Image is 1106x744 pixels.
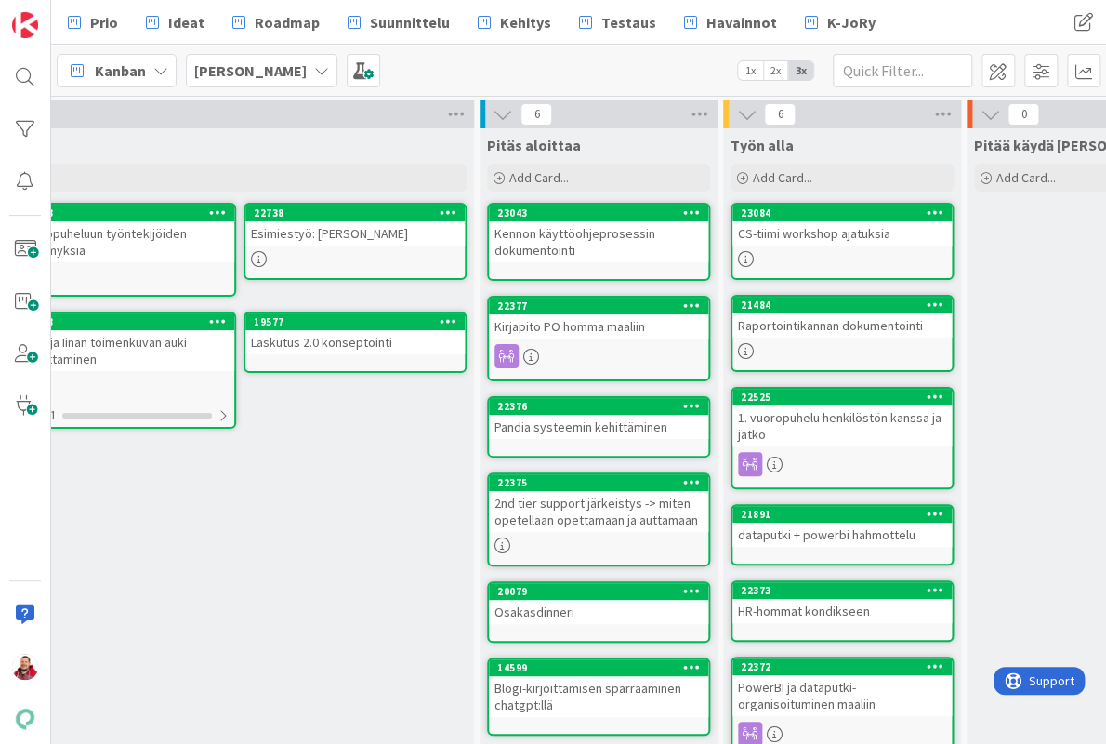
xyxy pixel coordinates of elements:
div: 22733Vuoropuheluun työntekijöiden kysymyksiä [15,205,234,262]
div: 22525 [732,389,952,405]
span: Pitäs aloittaa [487,136,581,154]
span: Add Card... [509,169,569,186]
div: 21484Raportointikannan dokumentointi [732,297,952,338]
a: 223752nd tier support järkeistys -> miten opetellaan opettamaan ja auttamaan [487,472,710,566]
div: Raportointikannan dokumentointi [732,313,952,338]
div: 225251. vuoropuhelu henkilöstön kanssa ja jatko [732,389,952,446]
div: 22733 [23,206,234,219]
span: Ideat [168,11,204,33]
div: 22373HR-hommat kondikseen [732,582,952,623]
a: 22376Pandia systeemin kehittäminen [487,396,710,458]
span: Suunnittelu [370,11,450,33]
div: Laskutus 2.0 konseptointi [245,330,465,354]
div: 14599Blogi-kirjoittamisen sparraaminen chatgpt:llä [489,659,708,717]
div: 20079 [489,583,708,600]
div: 14599 [489,659,708,676]
div: 22376 [489,398,708,415]
a: 22738Esimiestyö: [PERSON_NAME] [244,203,467,280]
span: 1x [738,61,763,80]
div: dataputki + powerbi hahmottelu [732,523,952,547]
div: 22377 [489,298,708,314]
div: 23084 [741,206,952,219]
div: 23043 [497,206,708,219]
div: 22733 [15,205,234,221]
a: 22373HR-hommat kondikseen [731,580,954,642]
div: Kennon käyttöohjeprosessin dokumentointi [489,221,708,262]
a: 23043Kennon käyttöohjeprosessin dokumentointi [487,203,710,281]
span: Support [35,3,81,25]
div: 22373 [741,584,952,597]
div: Osakasdinneri [489,600,708,624]
a: Suunnittelu [336,6,461,39]
div: 22372PowerBI ja dataputki-organisoituminen maaliin [732,658,952,716]
span: Havainnot [706,11,777,33]
a: K-JoRy [794,6,887,39]
div: 19577 [245,313,465,330]
div: 22373 [732,582,952,599]
div: 21484 [741,299,952,312]
span: Prio [90,11,118,33]
span: Testaus [601,11,656,33]
a: 22733Vuoropuheluun työntekijöiden kysymyksiä [13,203,236,297]
div: 23084CS-tiimi workshop ajatuksia [732,205,952,246]
div: 1. vuoropuhelu henkilöstön kanssa ja jatko [732,405,952,446]
input: Quick Filter... [833,54,972,87]
div: 22375 [497,476,708,489]
div: 19577Laskutus 2.0 konseptointi [245,313,465,354]
div: HR-hommat kondikseen [732,599,952,623]
img: JS [12,654,38,680]
div: 22525 [741,391,952,404]
div: 22376Pandia systeemin kehittäminen [489,398,708,439]
div: 23043Kennon käyttöohjeprosessin dokumentointi [489,205,708,262]
div: Vuoropuheluun työntekijöiden kysymyksiä [15,221,234,262]
div: 22738 [245,205,465,221]
span: Kehitys [500,11,551,33]
a: 21891dataputki + powerbi hahmottelu [731,504,954,565]
a: 22377Kirjapito PO homma maaliin [487,296,710,381]
div: 22378 [15,313,234,330]
span: Add Card... [753,169,812,186]
div: 22376 [497,400,708,413]
div: 22378Helin ja Iinan toimenkuvan auki kirjoittaminen [15,313,234,371]
a: Ideat [135,6,216,39]
img: avatar [12,706,38,732]
div: 22377Kirjapito PO homma maaliin [489,298,708,339]
div: 22738 [254,206,465,219]
div: 22372 [741,660,952,673]
div: 22378 [23,315,234,328]
span: 2x [763,61,788,80]
div: 14599 [497,661,708,674]
a: Testaus [568,6,667,39]
a: 225251. vuoropuhelu henkilöstön kanssa ja jatko [731,387,954,489]
a: 19577Laskutus 2.0 konseptointi [244,312,467,373]
div: 21891 [741,508,952,521]
span: 6 [520,103,552,126]
div: 22377 [497,299,708,312]
a: 21484Raportointikannan dokumentointi [731,295,954,372]
div: 2nd tier support järkeistys -> miten opetellaan opettamaan ja auttamaan [489,491,708,532]
div: Kirjapito PO homma maaliin [489,314,708,339]
span: Kanban [95,60,146,82]
div: CS-tiimi workshop ajatuksia [732,221,952,246]
div: Blogi-kirjoittamisen sparraaminen chatgpt:llä [489,676,708,717]
a: Havainnot [673,6,788,39]
a: 20079Osakasdinneri [487,581,710,643]
div: 19577 [254,315,465,328]
span: Työn alla [731,136,794,154]
div: 22375 [489,474,708,491]
div: 20079Osakasdinneri [489,583,708,624]
div: 23084 [732,205,952,221]
div: 21891dataputki + powerbi hahmottelu [732,506,952,547]
a: Prio [57,6,129,39]
a: Roadmap [221,6,331,39]
div: Helin ja Iinan toimenkuvan auki kirjoittaminen [15,330,234,371]
span: 3x [788,61,813,80]
b: [PERSON_NAME] [194,61,307,80]
span: Add Card... [996,169,1056,186]
div: Pandia systeemin kehittäminen [489,415,708,439]
span: K-JoRy [827,11,876,33]
a: 23084CS-tiimi workshop ajatuksia [731,203,954,280]
div: Esimiestyö: [PERSON_NAME] [245,221,465,246]
div: 20079 [497,585,708,598]
div: 22738Esimiestyö: [PERSON_NAME] [245,205,465,246]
